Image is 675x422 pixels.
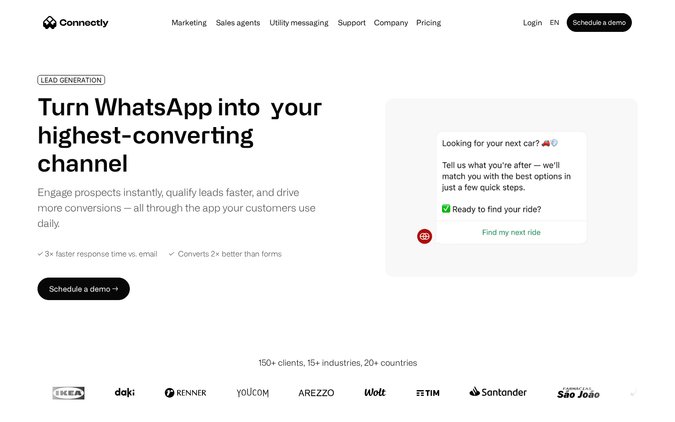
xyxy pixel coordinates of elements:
[212,19,264,26] a: Sales agents
[41,76,102,83] div: LEAD GENERATION
[9,405,56,419] aside: Language selected: English
[37,249,157,258] div: ✓ 3× faster response time vs. email
[37,278,130,300] a: Schedule a demo →
[519,16,546,29] a: Login
[169,249,282,258] div: ✓ Converts 2× better than forms
[550,16,559,29] div: en
[266,19,332,26] a: Utility messaging
[168,19,210,26] a: Marketing
[258,356,417,369] div: 150+ clients, 15+ industries, 20+ countries
[19,406,56,419] ul: Language list
[374,16,408,29] div: Company
[567,13,632,32] a: Schedule a demo
[412,19,445,26] a: Pricing
[37,184,322,231] div: Engage prospects instantly, qualify leads faster, and drive more conversions — all through the ap...
[37,92,322,177] h1: Turn WhatsApp into your highest-converting channel
[334,19,369,26] a: Support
